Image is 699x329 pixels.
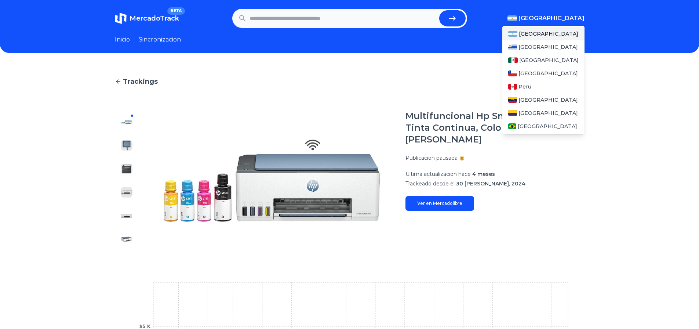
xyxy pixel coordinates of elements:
[518,43,578,51] span: [GEOGRAPHIC_DATA]
[130,14,179,22] span: MercadoTrack
[115,35,130,44] a: Inicio
[508,44,517,50] img: Uruguay
[519,57,579,64] span: [GEOGRAPHIC_DATA]
[121,163,132,175] img: Multifuncional Hp Smart Tank 585 Tinta Continua, Color, Wifi Color Blanco
[518,14,585,23] span: [GEOGRAPHIC_DATA]
[502,120,585,133] a: Brasil[GEOGRAPHIC_DATA]
[502,27,585,40] a: Argentina[GEOGRAPHIC_DATA]
[405,110,585,145] h1: Multifuncional Hp Smart Tank 585 Tinta Continua, Color, Wifi Color [PERSON_NAME]
[502,40,585,54] a: Uruguay[GEOGRAPHIC_DATA]
[507,14,585,23] button: [GEOGRAPHIC_DATA]
[502,54,585,67] a: Mexico[GEOGRAPHIC_DATA]
[405,196,474,211] a: Ver en Mercadolibre
[121,187,132,198] img: Multifuncional Hp Smart Tank 585 Tinta Continua, Color, Wifi Color Blanco
[405,180,455,187] span: Trackeado desde el
[508,31,518,37] img: Argentina
[121,116,132,128] img: Multifuncional Hp Smart Tank 585 Tinta Continua, Color, Wifi Color Blanco
[518,96,578,104] span: [GEOGRAPHIC_DATA]
[115,12,179,24] a: MercadoTrackBETA
[518,70,578,77] span: [GEOGRAPHIC_DATA]
[519,30,578,37] span: [GEOGRAPHIC_DATA]
[508,123,517,129] img: Brasil
[121,140,132,151] img: Multifuncional Hp Smart Tank 585 Tinta Continua, Color, Wifi Color Blanco
[472,171,495,177] span: 4 meses
[502,80,585,93] a: PeruPeru
[121,234,132,245] img: Multifuncional Hp Smart Tank 585 Tinta Continua, Color, Wifi Color Blanco
[139,35,181,44] a: Sincronizacion
[507,15,517,21] img: Argentina
[456,180,525,187] span: 30 [PERSON_NAME], 2024
[139,324,150,329] tspan: $5 K
[508,70,517,76] img: Chile
[502,106,585,120] a: Colombia[GEOGRAPHIC_DATA]
[405,154,458,162] p: Publicacion pausada
[508,97,517,103] img: Venezuela
[123,76,158,87] span: Trackings
[115,76,585,87] a: Trackings
[153,110,391,251] img: Multifuncional Hp Smart Tank 585 Tinta Continua, Color, Wifi Color Blanco
[518,83,531,90] span: Peru
[121,210,132,222] img: Multifuncional Hp Smart Tank 585 Tinta Continua, Color, Wifi Color Blanco
[502,67,585,80] a: Chile[GEOGRAPHIC_DATA]
[502,93,585,106] a: Venezuela[GEOGRAPHIC_DATA]
[508,57,518,63] img: Mexico
[405,171,471,177] span: Ultima actualizacion hace
[167,7,185,15] span: BETA
[518,123,577,130] span: [GEOGRAPHIC_DATA]
[508,110,517,116] img: Colombia
[508,84,517,90] img: Peru
[115,12,127,24] img: MercadoTrack
[518,109,578,117] span: [GEOGRAPHIC_DATA]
